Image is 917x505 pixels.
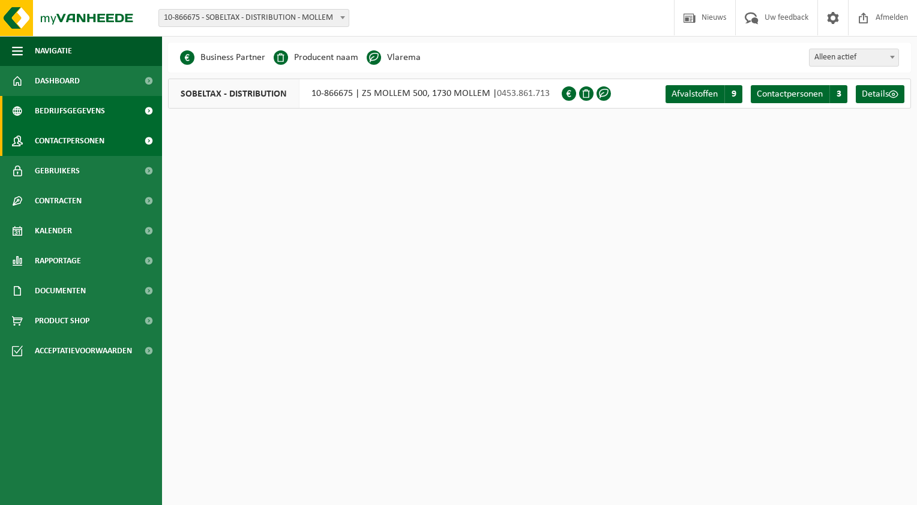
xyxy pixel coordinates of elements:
span: Bedrijfsgegevens [35,96,105,126]
div: 10-866675 | Z5 MOLLEM 500, 1730 MOLLEM | [168,79,562,109]
span: Navigatie [35,36,72,66]
span: Documenten [35,276,86,306]
span: Product Shop [35,306,89,336]
span: Dashboard [35,66,80,96]
span: 9 [724,85,742,103]
span: Contactpersonen [35,126,104,156]
li: Business Partner [180,49,265,67]
span: 0453.861.713 [497,89,550,98]
li: Vlarema [367,49,421,67]
span: 10-866675 - SOBELTAX - DISTRIBUTION - MOLLEM [158,9,349,27]
span: Alleen actief [809,49,899,67]
span: Acceptatievoorwaarden [35,336,132,366]
span: Alleen actief [810,49,898,66]
span: 3 [829,85,847,103]
span: Gebruikers [35,156,80,186]
span: Kalender [35,216,72,246]
span: SOBELTAX - DISTRIBUTION [169,79,299,108]
span: Details [862,89,889,99]
a: Afvalstoffen 9 [666,85,742,103]
a: Details [856,85,904,103]
a: Contactpersonen 3 [751,85,847,103]
span: Contactpersonen [757,89,823,99]
span: 10-866675 - SOBELTAX - DISTRIBUTION - MOLLEM [159,10,349,26]
span: Rapportage [35,246,81,276]
span: Contracten [35,186,82,216]
span: Afvalstoffen [672,89,718,99]
li: Producent naam [274,49,358,67]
